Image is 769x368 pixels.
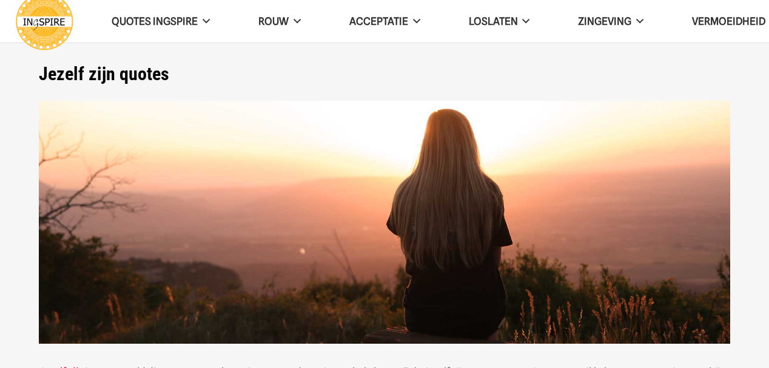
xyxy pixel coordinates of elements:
span: Zingeving [578,15,631,27]
a: ROUW [234,6,325,37]
span: ROUW [258,15,289,27]
a: QUOTES INGSPIRE [87,6,234,37]
a: Acceptatie [325,6,445,37]
span: VERMOEIDHEID [692,15,765,27]
span: Acceptatie [349,15,408,27]
h1: Jezelf zijn quotes [39,63,730,85]
span: QUOTES INGSPIRE [112,15,198,27]
img: Spreuken over de kracht van Kwetsbaarheid en Zelfacceptatie - citaten van ingspire [39,101,730,344]
a: Loslaten [445,6,554,37]
span: Loslaten [469,15,518,27]
a: Zingeving [554,6,668,37]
